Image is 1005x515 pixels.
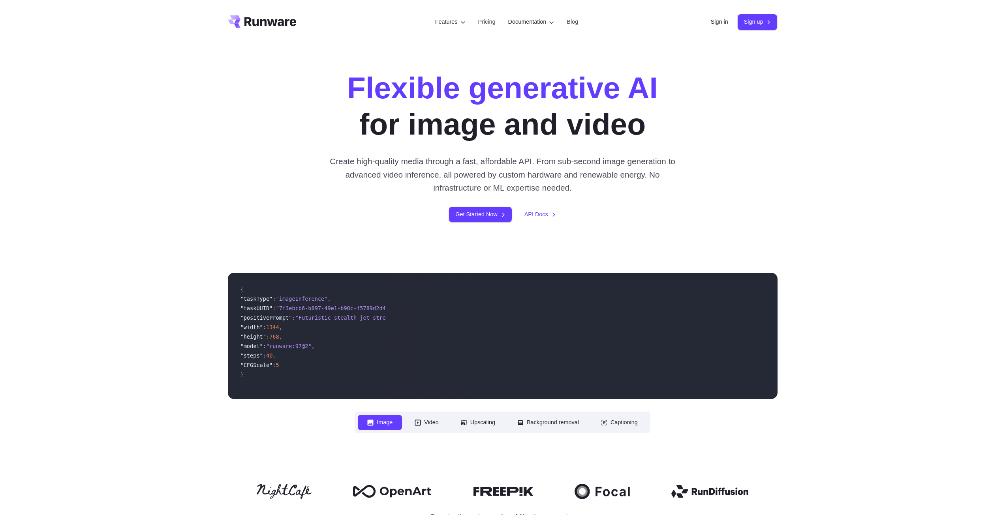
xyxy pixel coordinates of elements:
[240,324,263,330] span: "width"
[276,296,328,302] span: "imageInference"
[228,15,297,28] a: Go to /
[269,333,279,340] span: 768
[279,333,282,340] span: ,
[263,352,266,359] span: :
[240,362,273,368] span: "CFGScale"
[295,315,590,321] span: "Futuristic stealth jet streaking through a neon-lit cityscape with glowing purple exhaust"
[327,296,331,302] span: ,
[508,17,554,26] label: Documentation
[449,207,511,222] a: Get Started Now
[240,296,273,302] span: "taskType"
[240,343,263,349] span: "model"
[524,210,556,219] a: API Docs
[435,17,466,26] label: Features
[272,296,276,302] span: :
[279,324,282,330] span: ,
[272,362,276,368] span: :
[312,343,315,349] span: ,
[272,305,276,311] span: :
[567,17,578,26] a: Blog
[405,415,448,430] button: Video
[240,352,263,359] span: "steps"
[292,315,295,321] span: :
[711,17,728,26] a: Sign in
[266,352,272,359] span: 40
[240,333,266,340] span: "height"
[266,343,312,349] span: "runware:97@2"
[592,415,647,430] button: Captioning
[240,371,244,378] span: }
[263,324,266,330] span: :
[263,343,266,349] span: :
[240,286,244,292] span: {
[478,17,496,26] a: Pricing
[347,69,658,142] h1: for image and video
[240,305,273,311] span: "taskUUID"
[276,305,399,311] span: "7f3ebcb6-b897-49e1-b98c-f5789d2d40d7"
[266,324,279,330] span: 1344
[451,415,505,430] button: Upscaling
[266,333,269,340] span: :
[508,415,588,430] button: Background removal
[276,362,279,368] span: 5
[358,415,402,430] button: Image
[327,155,678,194] p: Create high-quality media through a fast, affordable API. From sub-second image generation to adv...
[272,352,276,359] span: ,
[738,14,778,30] a: Sign up
[240,315,292,321] span: "positivePrompt"
[347,71,658,105] strong: Flexible generative AI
